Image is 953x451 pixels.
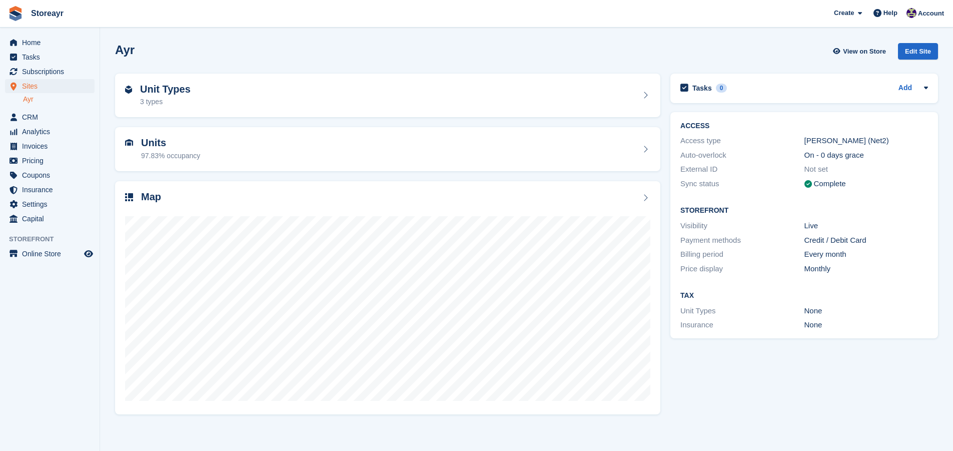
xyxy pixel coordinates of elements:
div: Visibility [680,220,804,232]
a: menu [5,168,95,182]
span: Help [883,8,897,18]
span: Online Store [22,247,82,261]
h2: Storefront [680,207,928,215]
div: Every month [804,249,928,260]
span: Invoices [22,139,82,153]
div: Not set [804,164,928,175]
a: Preview store [83,248,95,260]
div: Edit Site [898,43,938,60]
span: Pricing [22,154,82,168]
a: menu [5,183,95,197]
div: 3 types [140,97,191,107]
span: View on Store [843,47,886,57]
h2: Unit Types [140,84,191,95]
a: Units 97.83% occupancy [115,127,660,171]
div: Billing period [680,249,804,260]
div: Insurance [680,319,804,331]
a: menu [5,154,95,168]
a: menu [5,139,95,153]
div: On - 0 days grace [804,150,928,161]
span: Capital [22,212,82,226]
div: Auto-overlock [680,150,804,161]
a: menu [5,79,95,93]
span: Coupons [22,168,82,182]
a: Edit Site [898,43,938,64]
h2: Ayr [115,43,135,57]
a: Add [898,83,912,94]
div: Access type [680,135,804,147]
h2: Tax [680,292,928,300]
span: Storefront [9,234,100,244]
a: menu [5,197,95,211]
div: 0 [716,84,727,93]
span: Tasks [22,50,82,64]
img: unit-icn-7be61d7bf1b0ce9d3e12c5938cc71ed9869f7b940bace4675aadf7bd6d80202e.svg [125,139,133,146]
div: None [804,305,928,317]
a: menu [5,36,95,50]
span: Home [22,36,82,50]
a: Map [115,181,660,415]
a: Ayr [23,95,95,104]
a: menu [5,212,95,226]
div: Monthly [804,263,928,275]
img: map-icn-33ee37083ee616e46c38cad1a60f524a97daa1e2b2c8c0bc3eb3415660979fc1.svg [125,193,133,201]
div: Complete [814,178,846,190]
div: Credit / Debit Card [804,235,928,246]
span: Insurance [22,183,82,197]
a: menu [5,247,95,261]
div: None [804,319,928,331]
span: Account [918,9,944,19]
span: Create [834,8,854,18]
div: Payment methods [680,235,804,246]
span: Sites [22,79,82,93]
div: Unit Types [680,305,804,317]
img: Byron Mcindoe [906,8,916,18]
h2: Map [141,191,161,203]
a: Storeayr [27,5,68,22]
a: Unit Types 3 types [115,74,660,118]
h2: ACCESS [680,122,928,130]
a: View on Store [831,43,890,60]
img: unit-type-icn-2b2737a686de81e16bb02015468b77c625bbabd49415b5ef34ead5e3b44a266d.svg [125,86,132,94]
div: [PERSON_NAME] (Net2) [804,135,928,147]
div: Sync status [680,178,804,190]
div: External ID [680,164,804,175]
span: Analytics [22,125,82,139]
span: Settings [22,197,82,211]
a: menu [5,50,95,64]
div: 97.83% occupancy [141,151,200,161]
h2: Units [141,137,200,149]
span: Subscriptions [22,65,82,79]
a: menu [5,65,95,79]
h2: Tasks [692,84,712,93]
a: menu [5,125,95,139]
div: Price display [680,263,804,275]
div: Live [804,220,928,232]
a: menu [5,110,95,124]
img: stora-icon-8386f47178a22dfd0bd8f6a31ec36ba5ce8667c1dd55bd0f319d3a0aa187defe.svg [8,6,23,21]
span: CRM [22,110,82,124]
